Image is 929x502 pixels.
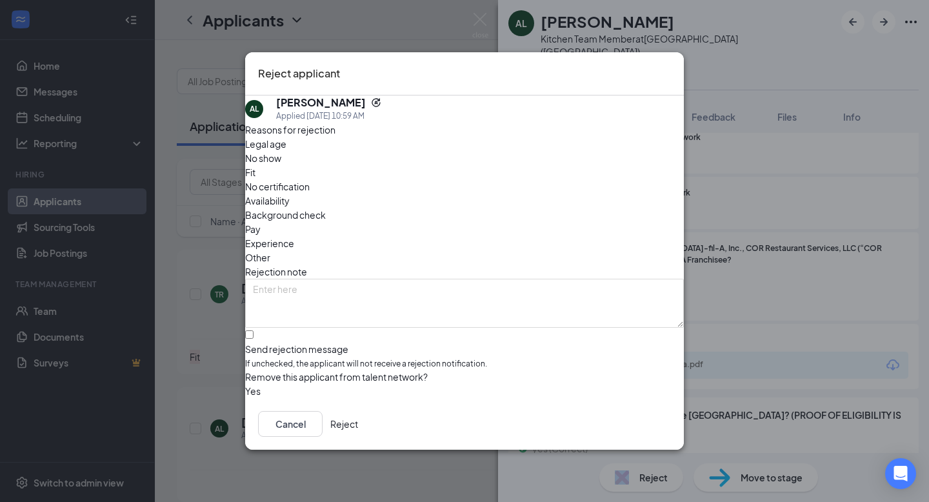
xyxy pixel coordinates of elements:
[245,222,261,236] span: Pay
[258,65,340,82] h3: Reject applicant
[245,179,310,194] span: No certification
[245,151,281,165] span: No show
[245,194,290,208] span: Availability
[245,236,294,250] span: Experience
[245,342,684,355] div: Send rejection message
[245,137,286,151] span: Legal age
[245,357,684,370] span: If unchecked, the applicant will not receive a rejection notification.
[245,266,307,277] span: Rejection note
[245,208,326,222] span: Background check
[250,103,259,114] div: AL
[245,124,335,136] span: Reasons for rejection
[245,384,261,398] span: Yes
[258,411,323,437] button: Cancel
[371,97,381,108] svg: Reapply
[330,411,358,437] button: Reject
[245,330,254,339] input: Send rejection messageIf unchecked, the applicant will not receive a rejection notification.
[245,250,270,265] span: Other
[245,371,428,383] span: Remove this applicant from talent network?
[885,458,916,489] div: Open Intercom Messenger
[276,110,381,123] div: Applied [DATE] 10:59 AM
[276,95,366,110] h5: [PERSON_NAME]
[245,165,255,179] span: Fit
